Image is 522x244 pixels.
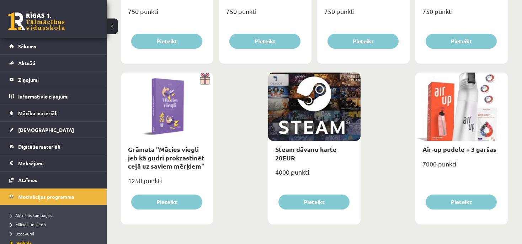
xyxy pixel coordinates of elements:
button: Pieteikt [426,195,497,209]
button: Pieteikt [327,34,399,49]
a: Informatīvie ziņojumi [9,88,98,105]
a: Aktuālās kampaņas [11,212,100,218]
span: Motivācijas programma [18,193,74,200]
button: Pieteikt [131,34,202,49]
div: 750 punkti [121,5,213,23]
a: Uzdevumi [11,230,100,237]
a: Steam dāvanu karte 20EUR [275,145,337,161]
span: Aktuālās kampaņas [11,212,52,218]
legend: Ziņojumi [18,71,98,88]
div: 750 punkti [219,5,311,23]
button: Pieteikt [229,34,300,49]
legend: Informatīvie ziņojumi [18,88,98,105]
div: 1250 punkti [121,175,213,192]
legend: Maksājumi [18,155,98,171]
a: Motivācijas programma [9,189,98,205]
span: Digitālie materiāli [18,143,60,150]
a: Mācību materiāli [9,105,98,121]
span: Atzīmes [18,177,37,183]
img: Dāvana ar pārsteigumu [197,73,213,85]
button: Pieteikt [278,195,350,209]
a: Ziņojumi [9,71,98,88]
div: 4000 punkti [268,166,361,184]
a: Atzīmes [9,172,98,188]
button: Pieteikt [131,195,202,209]
a: Rīgas 1. Tālmācības vidusskola [8,12,65,30]
div: 750 punkti [317,5,410,23]
span: [DEMOGRAPHIC_DATA] [18,127,74,133]
a: Maksājumi [9,155,98,171]
a: Grāmata "Mācies viegli jeb kā gudri prokrastinēt ceļā uz saviem mērķiem" [128,145,204,170]
span: Uzdevumi [11,231,34,237]
span: Mācību materiāli [18,110,58,116]
span: Mācies un ziedo [11,222,46,227]
div: 7000 punkti [415,158,508,176]
a: Sākums [9,38,98,54]
span: Sākums [18,43,36,49]
a: Mācies un ziedo [11,221,100,228]
div: 750 punkti [415,5,508,23]
a: Air-up pudele + 3 garšas [422,145,496,153]
button: Pieteikt [426,34,497,49]
a: Digitālie materiāli [9,138,98,155]
a: [DEMOGRAPHIC_DATA] [9,122,98,138]
span: Aktuāli [18,60,35,66]
a: Aktuāli [9,55,98,71]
